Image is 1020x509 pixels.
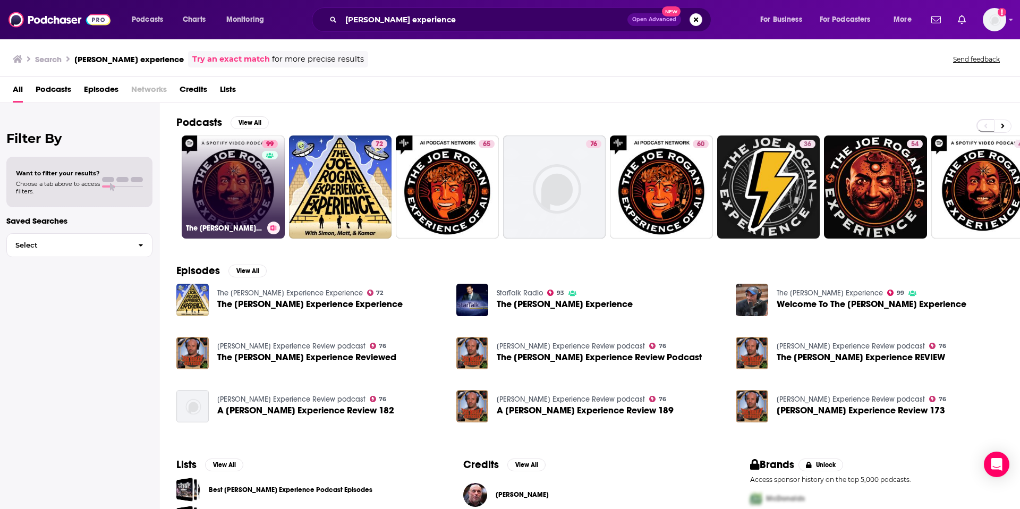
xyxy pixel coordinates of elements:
[659,344,666,349] span: 76
[182,135,285,239] a: 99The [PERSON_NAME] Experience
[463,483,487,507] a: Joe Rogan
[632,17,676,22] span: Open Advanced
[176,337,209,369] a: The Joe Rogan Experience Reviewed
[220,81,236,103] a: Lists
[697,139,704,150] span: 60
[217,395,365,404] a: Joe Rogan Experience Review podcast
[183,12,206,27] span: Charts
[586,140,601,148] a: 76
[497,406,674,415] a: A Joe Rogan Experience Review 189
[456,284,489,316] img: The Joe Rogan Experience
[911,139,919,150] span: 54
[497,406,674,415] span: A [PERSON_NAME] Experience Review 189
[228,265,267,277] button: View All
[180,81,207,103] span: Credits
[929,396,946,402] a: 76
[376,291,383,295] span: 72
[176,284,209,316] img: The Joe Rogan Experience Experience
[217,353,396,362] span: The [PERSON_NAME] Experience Reviewed
[479,140,495,148] a: 65
[649,396,666,402] a: 76
[217,300,403,309] span: The [PERSON_NAME] Experience Experience
[820,12,871,27] span: For Podcasters
[456,390,489,422] img: A Joe Rogan Experience Review 189
[894,12,912,27] span: More
[176,478,200,502] a: Best Joe Rogan Experience Podcast Episodes
[984,452,1009,477] div: Open Intercom Messenger
[800,140,815,148] a: 36
[887,290,904,296] a: 99
[998,8,1006,16] svg: Add a profile image
[341,11,627,28] input: Search podcasts, credits, & more...
[226,12,264,27] span: Monitoring
[753,11,815,28] button: open menu
[6,216,152,226] p: Saved Searches
[463,458,546,471] a: CreditsView All
[370,343,387,349] a: 76
[176,390,209,422] img: A Joe Rogan Experience Review 182
[8,10,110,30] img: Podchaser - Follow, Share and Rate Podcasts
[219,11,278,28] button: open menu
[777,406,945,415] span: [PERSON_NAME] Experience Review 173
[379,344,386,349] span: 76
[322,7,721,32] div: Search podcasts, credits, & more...
[649,343,666,349] a: 76
[463,458,499,471] h2: Credits
[132,12,163,27] span: Podcasts
[777,353,945,362] span: The [PERSON_NAME] Experience REVIEW
[907,140,923,148] a: 54
[610,135,713,239] a: 60
[16,180,100,195] span: Choose a tab above to access filters.
[717,135,820,239] a: 36
[662,6,681,16] span: New
[777,300,966,309] span: Welcome To The [PERSON_NAME] Experience
[804,139,811,150] span: 36
[456,337,489,369] img: The Joe Rogan Experience Review Podcast
[497,300,633,309] a: The Joe Rogan Experience
[497,342,645,351] a: Joe Rogan Experience Review podcast
[557,291,564,295] span: 93
[897,291,904,295] span: 99
[736,337,768,369] img: The Joe Rogan Experience REVIEW
[497,289,543,298] a: StarTalk Radio
[396,135,499,239] a: 65
[262,140,278,148] a: 99
[217,406,394,415] span: A [PERSON_NAME] Experience Review 182
[84,81,118,103] a: Episodes
[954,11,970,29] a: Show notifications dropdown
[750,458,794,471] h2: Brands
[983,8,1006,31] span: Logged in as megcassidy
[217,342,365,351] a: Joe Rogan Experience Review podcast
[798,459,844,471] button: Unlock
[766,494,805,503] span: McDonalds
[124,11,177,28] button: open menu
[750,476,1003,483] p: Access sponsor history on the top 5,000 podcasts.
[736,284,768,316] img: Welcome To The Joe Rogan Experience
[983,8,1006,31] button: Show profile menu
[205,459,243,471] button: View All
[13,81,23,103] a: All
[6,131,152,146] h2: Filter By
[36,81,71,103] a: Podcasts
[736,390,768,422] img: Joe Rogan Experience Review 173
[777,353,945,362] a: The Joe Rogan Experience REVIEW
[176,264,267,277] a: EpisodesView All
[176,458,197,471] h2: Lists
[367,290,384,296] a: 72
[496,490,549,499] a: Joe Rogan
[497,353,702,362] a: The Joe Rogan Experience Review Podcast
[483,139,490,150] span: 65
[217,300,403,309] a: The Joe Rogan Experience Experience
[929,343,946,349] a: 76
[209,484,372,496] a: Best [PERSON_NAME] Experience Podcast Episodes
